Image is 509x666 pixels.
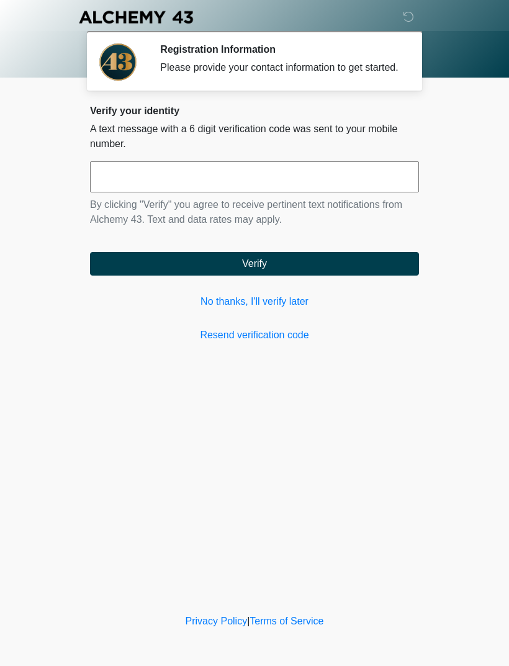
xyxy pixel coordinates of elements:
[186,616,248,626] a: Privacy Policy
[160,43,400,55] h2: Registration Information
[90,294,419,309] a: No thanks, I'll verify later
[90,122,419,151] p: A text message with a 6 digit verification code was sent to your mobile number.
[160,60,400,75] div: Please provide your contact information to get started.
[90,252,419,276] button: Verify
[90,328,419,343] a: Resend verification code
[247,616,250,626] a: |
[90,105,419,117] h2: Verify your identity
[99,43,137,81] img: Agent Avatar
[78,9,194,25] img: Alchemy 43 Logo
[250,616,323,626] a: Terms of Service
[90,197,419,227] p: By clicking "Verify" you agree to receive pertinent text notifications from Alchemy 43. Text and ...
